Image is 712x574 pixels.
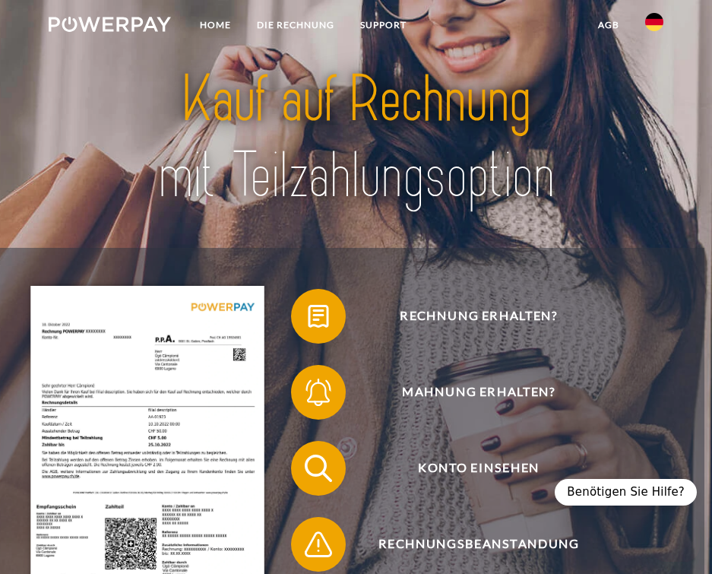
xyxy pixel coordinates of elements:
[271,286,666,347] a: Rechnung erhalten?
[187,11,244,39] a: Home
[271,438,666,499] a: Konto einsehen
[312,365,647,420] span: Mahnung erhalten?
[302,451,336,485] img: qb_search.svg
[302,375,336,409] img: qb_bell.svg
[651,513,700,562] iframe: Schaltfläche zum Öffnen des Messaging-Fensters
[585,11,632,39] a: agb
[302,527,336,561] img: qb_warning.svg
[291,365,647,420] button: Mahnung erhalten?
[312,289,647,344] span: Rechnung erhalten?
[312,517,647,572] span: Rechnungsbeanstandung
[555,479,697,506] div: Benötigen Sie Hilfe?
[111,58,602,217] img: title-powerpay_de.svg
[347,11,419,39] a: SUPPORT
[312,441,647,496] span: Konto einsehen
[244,11,347,39] a: DIE RECHNUNG
[291,289,647,344] button: Rechnung erhalten?
[271,362,666,423] a: Mahnung erhalten?
[302,299,336,333] img: qb_bill.svg
[645,13,663,31] img: de
[291,441,647,496] button: Konto einsehen
[49,17,171,32] img: logo-powerpay-white.svg
[291,517,647,572] button: Rechnungsbeanstandung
